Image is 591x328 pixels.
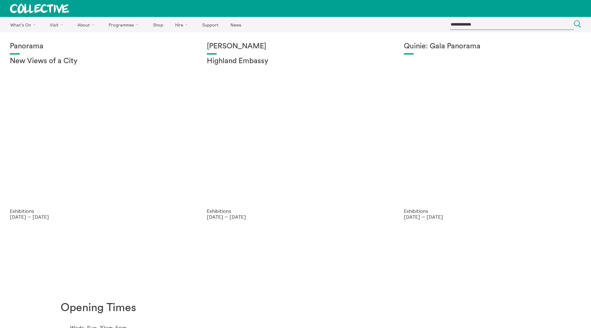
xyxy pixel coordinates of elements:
h1: Panorama [10,42,187,51]
p: Exhibitions [207,208,384,214]
h1: [PERSON_NAME] [207,42,384,51]
p: [DATE] — [DATE] [404,214,581,220]
a: Solar wheels 17 [PERSON_NAME] Highland Embassy Exhibitions [DATE] — [DATE] [197,32,394,229]
h2: Highland Embassy [207,57,384,66]
h1: Opening Times [61,302,136,314]
a: Hire [170,17,196,32]
p: Exhibitions [404,208,581,214]
h2: New Views of a City [10,57,187,66]
p: [DATE] — [DATE] [207,214,384,220]
a: News [225,17,247,32]
a: Josie Vallely Quinie: Gala Panorama Exhibitions [DATE] — [DATE] [394,32,591,229]
p: Exhibitions [10,208,187,214]
a: Shop [147,17,168,32]
p: [DATE] — [DATE] [10,214,187,220]
a: Visit [45,17,71,32]
a: What's On [5,17,43,32]
a: About [72,17,102,32]
a: Support [197,17,224,32]
a: Programmes [103,17,147,32]
h1: Quinie: Gala Panorama [404,42,581,51]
